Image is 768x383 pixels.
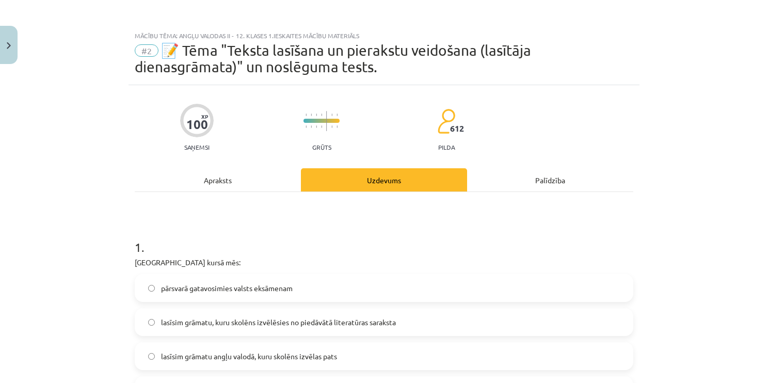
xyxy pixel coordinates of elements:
[437,108,455,134] img: students-c634bb4e5e11cddfef0936a35e636f08e4e9abd3cc4e673bd6f9a4125e45ecb1.svg
[321,114,322,116] img: icon-short-line-57e1e144782c952c97e751825c79c345078a6d821885a25fce030b3d8c18986b.svg
[316,125,317,128] img: icon-short-line-57e1e144782c952c97e751825c79c345078a6d821885a25fce030b3d8c18986b.svg
[161,283,293,294] span: pārsvarā gatavosimies valsts eksāmenam
[148,319,155,326] input: lasīsim grāmatu, kuru skolēns izvēlēsies no piedāvātā literatūras saraksta
[438,143,455,151] p: pilda
[467,168,633,191] div: Palīdzība
[306,125,307,128] img: icon-short-line-57e1e144782c952c97e751825c79c345078a6d821885a25fce030b3d8c18986b.svg
[135,168,301,191] div: Apraksts
[161,317,396,328] span: lasīsim grāmatu, kuru skolēns izvēlēsies no piedāvātā literatūras saraksta
[7,42,11,49] img: icon-close-lesson-0947bae3869378f0d4975bcd49f059093ad1ed9edebbc8119c70593378902aed.svg
[337,114,338,116] img: icon-short-line-57e1e144782c952c97e751825c79c345078a6d821885a25fce030b3d8c18986b.svg
[311,125,312,128] img: icon-short-line-57e1e144782c952c97e751825c79c345078a6d821885a25fce030b3d8c18986b.svg
[148,353,155,360] input: lasīsim grāmatu angļu valodā, kuru skolēns izvēlas pats
[180,143,214,151] p: Saņemsi
[316,114,317,116] img: icon-short-line-57e1e144782c952c97e751825c79c345078a6d821885a25fce030b3d8c18986b.svg
[306,114,307,116] img: icon-short-line-57e1e144782c952c97e751825c79c345078a6d821885a25fce030b3d8c18986b.svg
[135,32,633,39] div: Mācību tēma: Angļu valodas ii - 12. klases 1.ieskaites mācību materiāls
[135,44,158,57] span: #2
[301,168,467,191] div: Uzdevums
[331,125,332,128] img: icon-short-line-57e1e144782c952c97e751825c79c345078a6d821885a25fce030b3d8c18986b.svg
[331,114,332,116] img: icon-short-line-57e1e144782c952c97e751825c79c345078a6d821885a25fce030b3d8c18986b.svg
[450,124,464,133] span: 612
[321,125,322,128] img: icon-short-line-57e1e144782c952c97e751825c79c345078a6d821885a25fce030b3d8c18986b.svg
[148,285,155,292] input: pārsvarā gatavosimies valsts eksāmenam
[186,117,208,132] div: 100
[326,111,327,131] img: icon-long-line-d9ea69661e0d244f92f715978eff75569469978d946b2353a9bb055b3ed8787d.svg
[135,257,633,268] p: [GEOGRAPHIC_DATA] kursā mēs:
[201,114,208,119] span: XP
[312,143,331,151] p: Grūts
[135,222,633,254] h1: 1 .
[135,42,531,75] span: 📝 Tēma "Teksta lasīšana un pierakstu veidošana (lasītāja dienasgrāmata)" un noslēguma tests.
[161,351,337,362] span: lasīsim grāmatu angļu valodā, kuru skolēns izvēlas pats
[311,114,312,116] img: icon-short-line-57e1e144782c952c97e751825c79c345078a6d821885a25fce030b3d8c18986b.svg
[337,125,338,128] img: icon-short-line-57e1e144782c952c97e751825c79c345078a6d821885a25fce030b3d8c18986b.svg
